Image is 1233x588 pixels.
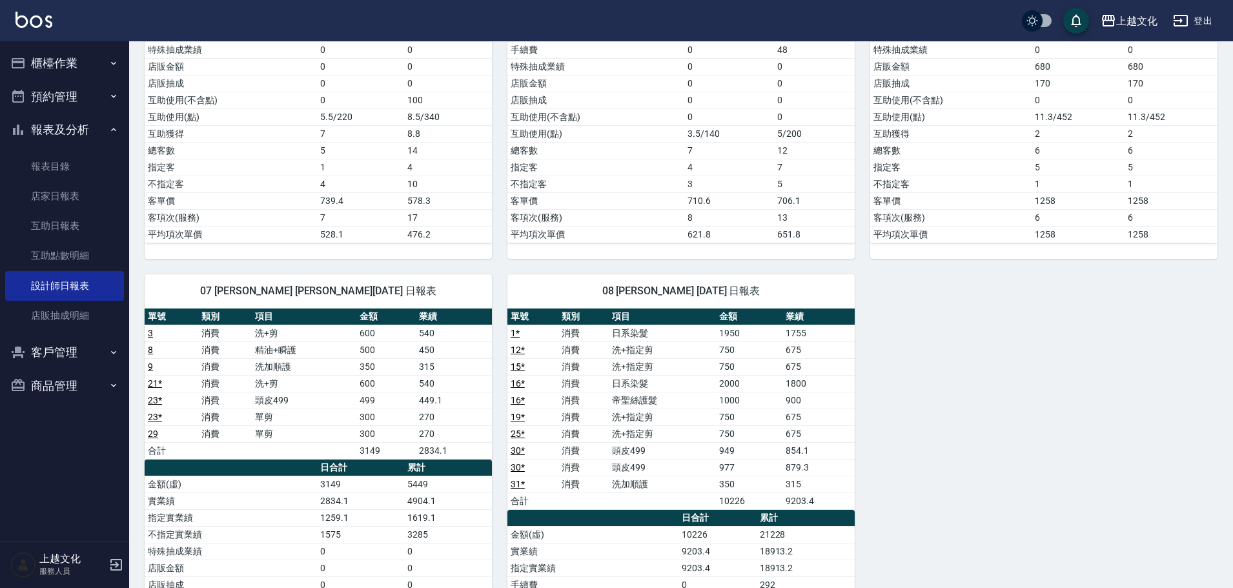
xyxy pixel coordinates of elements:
[356,325,416,341] td: 600
[317,226,404,243] td: 528.1
[558,442,609,459] td: 消費
[1116,13,1157,29] div: 上越文化
[317,543,404,560] td: 0
[523,285,839,298] span: 08 [PERSON_NAME] [DATE] 日報表
[145,92,317,108] td: 互助使用(不含點)
[870,176,1032,192] td: 不指定客
[507,226,684,243] td: 平均項次單價
[5,113,124,147] button: 報表及分析
[416,358,492,375] td: 315
[356,358,416,375] td: 350
[356,392,416,409] td: 499
[404,476,492,492] td: 5449
[716,442,782,459] td: 949
[317,192,404,209] td: 739.4
[684,209,774,226] td: 8
[782,375,855,392] td: 1800
[148,328,153,338] a: 3
[782,425,855,442] td: 675
[870,125,1032,142] td: 互助獲得
[416,409,492,425] td: 270
[870,108,1032,125] td: 互助使用(點)
[558,425,609,442] td: 消費
[404,226,492,243] td: 476.2
[782,409,855,425] td: 675
[5,181,124,211] a: 店家日報表
[317,41,404,58] td: 0
[558,375,609,392] td: 消費
[356,341,416,358] td: 500
[404,92,492,108] td: 100
[198,392,252,409] td: 消費
[609,325,716,341] td: 日系染髮
[774,176,855,192] td: 5
[145,159,317,176] td: 指定客
[609,392,716,409] td: 帝聖絲護髮
[1125,209,1218,226] td: 6
[416,309,492,325] th: 業績
[5,80,124,114] button: 預約管理
[1063,8,1089,34] button: save
[774,192,855,209] td: 706.1
[148,345,153,355] a: 8
[609,309,716,325] th: 項目
[609,375,716,392] td: 日系染髮
[1168,9,1218,33] button: 登出
[507,309,855,510] table: a dense table
[198,375,252,392] td: 消費
[317,176,404,192] td: 4
[1032,125,1125,142] td: 2
[1125,159,1218,176] td: 5
[782,358,855,375] td: 675
[507,192,684,209] td: 客單價
[507,142,684,159] td: 總客數
[145,108,317,125] td: 互助使用(點)
[404,108,492,125] td: 8.5/340
[198,309,252,325] th: 類別
[317,142,404,159] td: 5
[507,41,684,58] td: 手續費
[782,309,855,325] th: 業績
[716,492,782,509] td: 10226
[774,58,855,75] td: 0
[870,75,1032,92] td: 店販抽成
[609,476,716,492] td: 洗加順護
[1125,58,1218,75] td: 680
[416,375,492,392] td: 540
[198,341,252,358] td: 消費
[716,392,782,409] td: 1000
[507,108,684,125] td: 互助使用(不含點)
[404,509,492,526] td: 1619.1
[678,510,757,527] th: 日合計
[782,341,855,358] td: 675
[145,192,317,209] td: 客單價
[404,125,492,142] td: 8.8
[1125,125,1218,142] td: 2
[145,509,317,526] td: 指定實業績
[356,375,416,392] td: 600
[507,58,684,75] td: 特殊抽成業績
[716,358,782,375] td: 750
[404,526,492,543] td: 3285
[870,209,1032,226] td: 客項次(服務)
[1095,8,1163,34] button: 上越文化
[1032,75,1125,92] td: 170
[145,58,317,75] td: 店販金額
[558,392,609,409] td: 消費
[870,41,1032,58] td: 特殊抽成業績
[684,192,774,209] td: 710.6
[416,442,492,459] td: 2834.1
[404,159,492,176] td: 4
[782,325,855,341] td: 1755
[145,176,317,192] td: 不指定客
[160,285,476,298] span: 07 [PERSON_NAME] [PERSON_NAME][DATE] 日報表
[684,58,774,75] td: 0
[774,75,855,92] td: 0
[558,358,609,375] td: 消費
[1032,159,1125,176] td: 5
[558,309,609,325] th: 類別
[558,325,609,341] td: 消費
[782,442,855,459] td: 854.1
[404,560,492,576] td: 0
[716,325,782,341] td: 1950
